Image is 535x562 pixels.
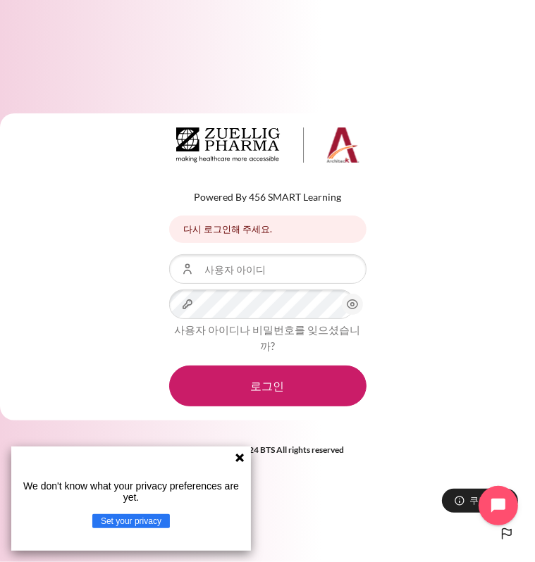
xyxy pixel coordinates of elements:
button: 쿠키 공지 [442,489,518,513]
div: 다시 로그인해 주세요. [169,216,367,243]
button: Languages [493,520,521,548]
button: Set your privacy [92,514,170,528]
a: 사용자 아이디나 비밀번호를 잊으셨습니까? [175,323,361,352]
button: 로그인 [169,366,367,406]
strong: Copyright © 2024 BTS All rights reserved [191,444,344,455]
p: Powered By 456 SMART Learning [169,189,367,204]
p: We don't know what your privacy preferences are yet. [17,480,245,503]
a: Architeck [176,127,359,168]
input: 사용자 아이디 [169,254,367,284]
span: 쿠키 공지 [469,494,508,507]
img: Architeck [176,127,359,163]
